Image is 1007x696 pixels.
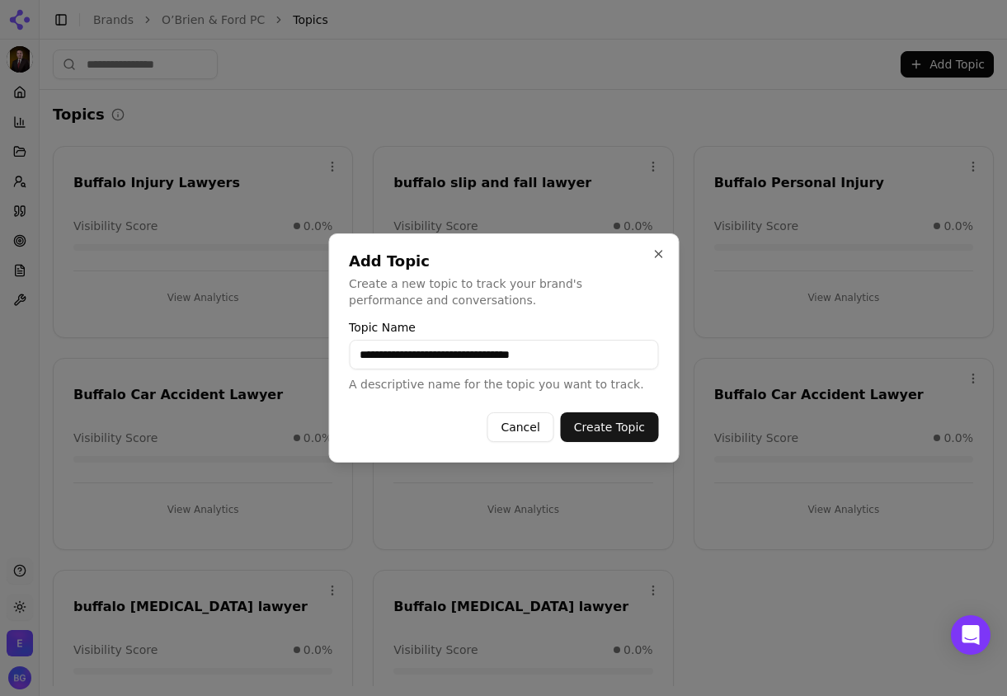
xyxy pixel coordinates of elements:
button: Create Topic [561,412,658,442]
p: A descriptive name for the topic you want to track. [349,376,658,393]
button: Cancel [487,412,553,442]
label: Topic Name [349,322,658,333]
p: Create a new topic to track your brand's performance and conversations. [349,275,658,308]
h2: Add Topic [349,254,658,269]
